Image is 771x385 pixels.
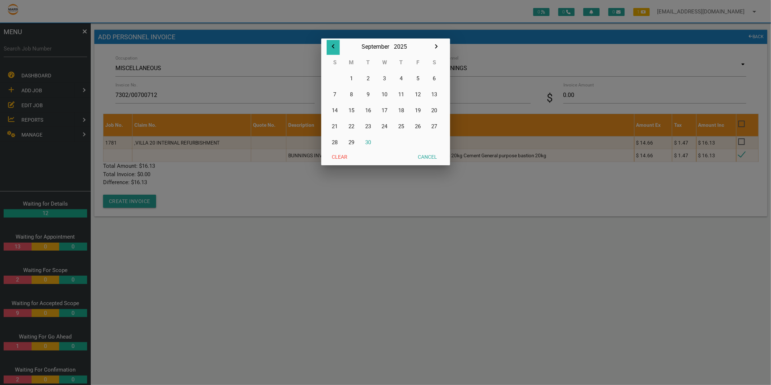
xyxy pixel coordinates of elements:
button: 21 [327,118,343,134]
button: 16 [360,102,376,118]
button: 3 [376,70,393,86]
button: 30 [360,134,376,150]
button: 9 [360,86,376,102]
button: Clear [327,150,353,163]
abbr: Monday [349,59,354,66]
abbr: Saturday [433,59,436,66]
button: 28 [327,134,343,150]
button: 26 [409,118,426,134]
button: Cancel [413,150,443,163]
button: 7 [327,86,343,102]
button: 29 [343,134,360,150]
button: 1 [343,70,360,86]
button: 23 [360,118,376,134]
button: 15 [343,102,360,118]
button: 20 [426,102,443,118]
button: 12 [409,86,426,102]
abbr: Friday [416,59,419,66]
button: 2 [360,70,376,86]
button: 25 [393,118,409,134]
abbr: Thursday [400,59,403,66]
button: 13 [426,86,443,102]
abbr: Sunday [333,59,336,66]
button: 4 [393,70,409,86]
button: 11 [393,86,409,102]
button: 24 [376,118,393,134]
button: 27 [426,118,443,134]
button: 19 [409,102,426,118]
abbr: Wednesday [382,59,387,66]
button: 6 [426,70,443,86]
button: 10 [376,86,393,102]
button: 5 [409,70,426,86]
abbr: Tuesday [366,59,370,66]
button: 8 [343,86,360,102]
button: 17 [376,102,393,118]
button: 14 [327,102,343,118]
button: 18 [393,102,409,118]
button: 22 [343,118,360,134]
